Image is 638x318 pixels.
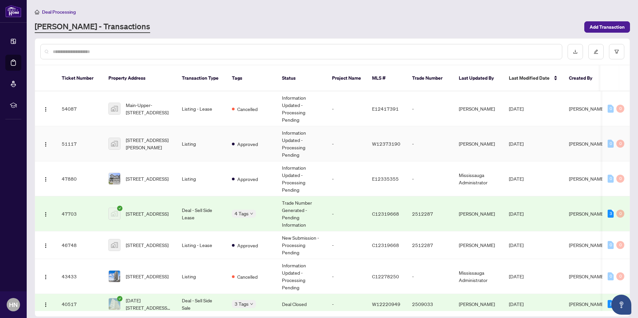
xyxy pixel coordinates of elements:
span: HN [9,300,18,309]
td: Listing [177,161,227,196]
span: download [573,49,578,54]
span: [DATE] [509,211,524,217]
span: Main-Upper-[STREET_ADDRESS] [126,101,171,116]
td: 40517 [56,294,103,314]
button: Logo [40,103,51,114]
img: Logo [43,107,48,112]
td: 54087 [56,91,103,126]
td: - [327,259,367,294]
div: 0 [608,272,614,280]
span: [DATE] [509,106,524,112]
img: Logo [43,212,48,217]
td: [PERSON_NAME] [453,126,504,161]
span: Last Modified Date [509,74,550,82]
button: Logo [40,208,51,219]
img: Logo [43,243,48,248]
span: [DATE][STREET_ADDRESS][PERSON_NAME] [126,297,171,311]
span: 3 Tags [235,300,249,308]
td: - [407,259,453,294]
span: Approved [237,140,258,148]
div: 0 [608,140,614,148]
span: [PERSON_NAME] [569,106,605,112]
span: edit [594,49,598,54]
div: 0 [616,175,624,183]
span: C12278250 [372,273,399,279]
th: Transaction Type [177,65,227,91]
button: download [568,44,583,59]
td: 2509033 [407,294,453,314]
button: Logo [40,299,51,309]
img: thumbnail-img [109,103,120,114]
td: Deal - Sell Side Lease [177,196,227,231]
span: 4 Tags [235,210,249,217]
span: W12220949 [372,301,400,307]
button: Logo [40,173,51,184]
img: Logo [43,177,48,182]
td: - [327,91,367,126]
div: 0 [608,175,614,183]
span: [STREET_ADDRESS] [126,175,169,182]
img: Logo [43,302,48,307]
img: thumbnail-img [109,239,120,251]
span: [PERSON_NAME] [569,301,605,307]
span: Approved [237,175,258,183]
td: Listing - Lease [177,91,227,126]
td: 2512287 [407,231,453,259]
th: Property Address [103,65,177,91]
td: - [327,196,367,231]
span: Deal Processing [42,9,76,15]
button: filter [609,44,624,59]
td: Mississauga Administrator [453,259,504,294]
th: MLS # [367,65,407,91]
td: Mississauga Administrator [453,161,504,196]
img: thumbnail-img [109,271,120,282]
span: home [35,10,39,14]
td: [PERSON_NAME] [453,91,504,126]
a: [PERSON_NAME] - Transactions [35,21,150,33]
span: W12373190 [372,141,400,147]
td: Listing - Lease [177,231,227,259]
th: Ticket Number [56,65,103,91]
td: [PERSON_NAME] [453,196,504,231]
td: Information Updated - Processing Pending [277,161,327,196]
span: [DATE] [509,242,524,248]
td: 46748 [56,231,103,259]
div: 3 [608,210,614,218]
span: [DATE] [509,176,524,182]
th: Tags [227,65,277,91]
td: 47880 [56,161,103,196]
td: Deal - Sell Side Sale [177,294,227,314]
td: Deal Closed [277,294,327,314]
td: - [407,161,453,196]
td: - [327,161,367,196]
img: Logo [43,274,48,280]
span: Approved [237,242,258,249]
td: - [407,91,453,126]
span: filter [614,49,619,54]
button: Add Transaction [584,21,630,33]
button: edit [588,44,604,59]
th: Project Name [327,65,367,91]
img: thumbnail-img [109,173,120,184]
span: Cancelled [237,273,258,280]
img: thumbnail-img [109,298,120,310]
td: - [327,126,367,161]
span: [DATE] [509,141,524,147]
td: [PERSON_NAME] [453,231,504,259]
div: 1 [608,300,614,308]
td: - [327,231,367,259]
th: Trade Number [407,65,453,91]
td: Listing [177,259,227,294]
td: 2512287 [407,196,453,231]
span: E12417391 [372,106,399,112]
th: Created By [564,65,604,91]
td: Trade Number Generated - Pending Information [277,196,327,231]
th: Last Updated By [453,65,504,91]
div: 0 [616,241,624,249]
span: [PERSON_NAME] [569,273,605,279]
div: 0 [608,105,614,113]
span: C12319668 [372,211,399,217]
div: 0 [616,140,624,148]
th: Last Modified Date [504,65,564,91]
span: [DATE] [509,301,524,307]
